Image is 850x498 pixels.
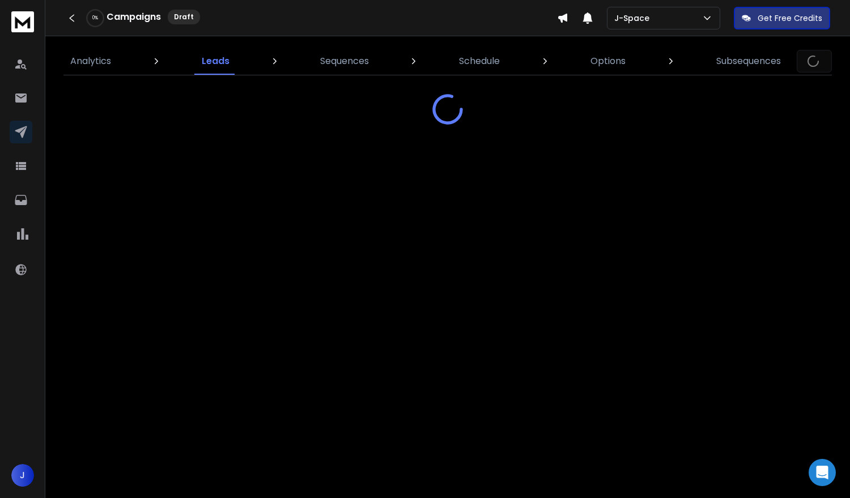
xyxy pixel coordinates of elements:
[313,48,376,75] a: Sequences
[107,10,161,24] h1: Campaigns
[63,48,118,75] a: Analytics
[709,48,788,75] a: Subsequences
[758,12,822,24] p: Get Free Credits
[11,11,34,32] img: logo
[584,48,632,75] a: Options
[590,54,626,68] p: Options
[734,7,830,29] button: Get Free Credits
[195,48,236,75] a: Leads
[452,48,507,75] a: Schedule
[168,10,200,24] div: Draft
[459,54,500,68] p: Schedule
[809,459,836,486] div: Open Intercom Messenger
[614,12,654,24] p: J-Space
[202,54,229,68] p: Leads
[320,54,369,68] p: Sequences
[716,54,781,68] p: Subsequences
[92,15,98,22] p: 0 %
[11,464,34,487] button: J
[70,54,111,68] p: Analytics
